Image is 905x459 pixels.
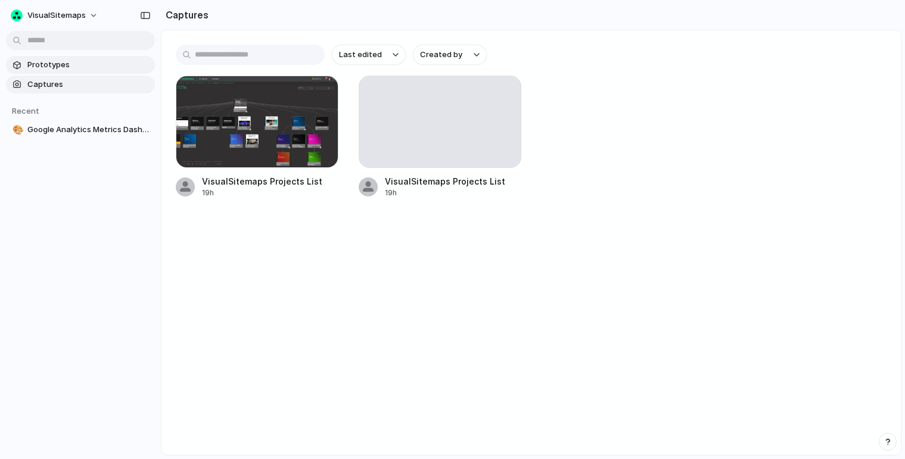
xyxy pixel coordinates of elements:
span: Captures [27,79,150,90]
button: Last edited [332,45,406,65]
a: Prototypes [6,56,155,74]
a: Captures [6,76,155,93]
span: Created by [420,49,462,61]
span: Prototypes [27,59,150,71]
button: 🎨 [11,124,23,136]
h2: Captures [161,8,209,22]
span: Google Analytics Metrics Dashboard [27,124,150,136]
div: 🎨 [13,123,21,137]
span: VisualSitemaps [27,10,86,21]
span: Last edited [339,49,382,61]
span: Recent [12,106,39,115]
div: VisualSitemaps Projects List [202,175,322,188]
a: 🎨Google Analytics Metrics Dashboard [6,121,155,139]
div: 19h [202,188,322,198]
div: 19h [385,188,505,198]
button: VisualSitemaps [6,6,104,25]
div: VisualSitemaps Projects List [385,175,505,188]
button: Created by [413,45,487,65]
